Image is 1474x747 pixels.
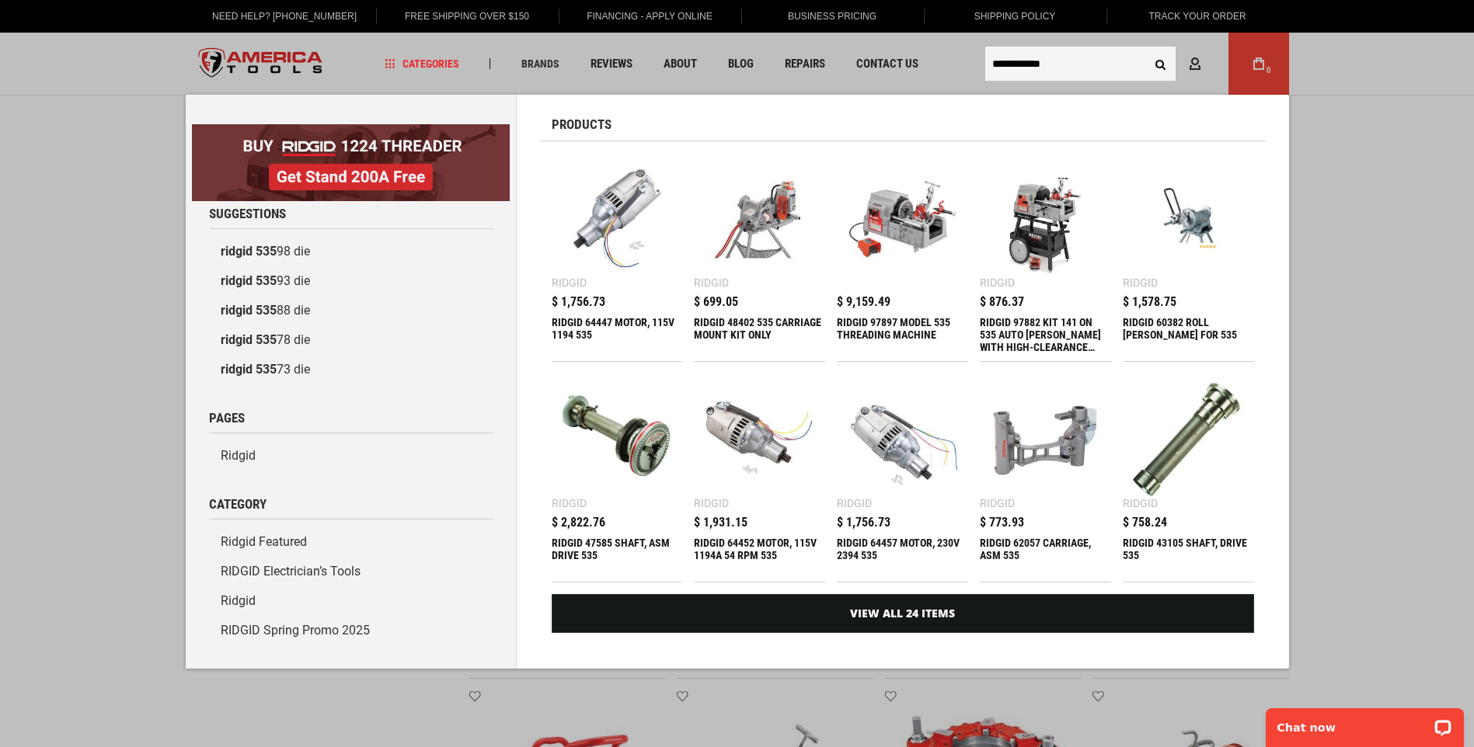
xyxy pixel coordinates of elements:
[209,557,493,586] a: RIDGID Electrician’s Tools
[980,153,1111,361] a: RIDGID 97882 KIT 141 ON 535 AUTO CHUCK WITH HIGH-CLEARANCE CARRIAGE Ridgid $ 876.37 RIDGID 97882 ...
[694,316,825,353] div: RIDGID 48402 535 CARRIAGE MOUNT KIT ONLY
[221,273,253,288] b: ridgid
[980,373,1111,582] a: RIDGID 62057 CARRIAGE, ASM 535 Ridgid $ 773.93 RIDGID 62057 CARRIAGE, ASM 535
[209,441,493,471] a: Ridgid
[1131,381,1246,497] img: RIDGID 43105 SHAFT, DRIVE 535
[980,296,1024,308] span: $ 876.37
[256,273,277,288] b: 535
[385,58,459,69] span: Categories
[552,594,1254,633] a: View All 24 Items
[209,586,493,616] a: Ridgid
[694,153,825,361] a: RIDGID 48402 535 CARRIAGE MOUNT KIT ONLY Ridgid $ 699.05 RIDGID 48402 535 CARRIAGE MOUNT KIT ONLY
[980,498,1015,509] div: Ridgid
[559,161,675,276] img: RIDGID 64447 MOTOR, 115V 1194 535
[552,373,683,582] a: RIDGID 47585 SHAFT, ASM DRIVE 535 Ridgid $ 2,822.76 RIDGID 47585 SHAFT, ASM DRIVE 535
[837,316,968,353] div: RIDGID 97897 MODEL 535 THREADING MACHINE
[514,54,566,75] a: Brands
[1146,49,1176,78] button: Search
[837,498,872,509] div: Ridgid
[1123,373,1254,582] a: RIDGID 43105 SHAFT, DRIVE 535 Ridgid $ 758.24 RIDGID 43105 SHAFT, DRIVE 535
[552,516,605,529] span: $ 2,822.76
[256,244,277,259] b: 535
[1123,316,1254,353] div: RIDGID 60382 ROLL GROOVER FOR 535
[1256,698,1474,747] iframe: LiveChat chat widget
[1123,277,1158,288] div: Ridgid
[209,296,493,325] a: ridgid 53588 die
[552,498,587,509] div: Ridgid
[980,277,1015,288] div: Ridgid
[980,316,1111,353] div: RIDGID 97882 KIT 141 ON 535 AUTO CHUCK WITH HIGH-CLEARANCE CARRIAGE
[209,412,245,425] span: Pages
[192,124,510,201] img: BOGO: Buy RIDGID® 1224 Threader, Get Stand 200A Free!
[256,332,277,347] b: 535
[845,161,960,276] img: RIDGID 97897 MODEL 535 THREADING MACHINE
[837,296,890,308] span: $ 9,159.49
[702,161,817,276] img: RIDGID 48402 535 CARRIAGE MOUNT KIT ONLY
[988,161,1103,276] img: RIDGID 97882 KIT 141 ON 535 AUTO CHUCK WITH HIGH-CLEARANCE CARRIAGE
[552,537,683,574] div: RIDGID 47585 SHAFT, ASM DRIVE 535
[209,355,493,384] a: ridgid 53573 die
[559,381,675,497] img: RIDGID 47585 SHAFT, ASM DRIVE 535
[988,381,1103,497] img: RIDGID 62057 CARRIAGE, ASM 535
[837,537,968,574] div: RIDGID 64457 MOTOR, 230V 2394 535
[552,118,612,131] span: Products
[209,616,493,645] a: RIDGID Spring Promo 2025
[694,516,747,529] span: $ 1,931.15
[694,373,825,582] a: RIDGID 64452 MOTOR, 115V 1194A 54 RPM 535 Ridgid $ 1,931.15 RIDGID 64452 MOTOR, 115V 1194A 54 RPM...
[221,244,253,259] b: ridgid
[845,381,960,497] img: RIDGID 64457 MOTOR, 230V 2394 535
[1123,153,1254,361] a: RIDGID 60382 ROLL GROOVER FOR 535 Ridgid $ 1,578.75 RIDGID 60382 ROLL [PERSON_NAME] FOR 535
[702,381,817,497] img: RIDGID 64452 MOTOR, 115V 1194A 54 RPM 535
[837,516,890,529] span: $ 1,756.73
[1123,296,1176,308] span: $ 1,578.75
[552,153,683,361] a: RIDGID 64447 MOTOR, 115V 1194 535 Ridgid $ 1,756.73 RIDGID 64447 MOTOR, 115V 1194 535
[837,373,968,582] a: RIDGID 64457 MOTOR, 230V 2394 535 Ridgid $ 1,756.73 RIDGID 64457 MOTOR, 230V 2394 535
[694,296,738,308] span: $ 699.05
[552,277,587,288] div: Ridgid
[694,498,729,509] div: Ridgid
[221,303,253,318] b: ridgid
[552,316,683,353] div: RIDGID 64447 MOTOR, 115V 1194 535
[1131,161,1246,276] img: RIDGID 60382 ROLL GROOVER FOR 535
[256,303,277,318] b: 535
[192,124,510,136] a: BOGO: Buy RIDGID® 1224 Threader, Get Stand 200A Free!
[980,537,1111,574] div: RIDGID 62057 CARRIAGE, ASM 535
[980,516,1024,529] span: $ 773.93
[209,266,493,296] a: ridgid 53593 die
[837,153,968,361] a: RIDGID 97897 MODEL 535 THREADING MACHINE $ 9,159.49 RIDGID 97897 MODEL 535 THREADING MACHINE
[1123,537,1254,574] div: RIDGID 43105 SHAFT, DRIVE 535
[209,237,493,266] a: ridgid 53598 die
[209,527,493,557] a: Ridgid Featured
[209,325,493,355] a: ridgid 53578 die
[1123,498,1158,509] div: Ridgid
[221,362,253,377] b: ridgid
[694,277,729,288] div: Ridgid
[209,207,286,221] span: Suggestions
[256,362,277,377] b: 535
[552,296,605,308] span: $ 1,756.73
[521,58,559,69] span: Brands
[378,54,466,75] a: Categories
[694,537,825,574] div: RIDGID 64452 MOTOR, 115V 1194A 54 RPM 535
[209,498,267,511] span: Category
[221,332,253,347] b: ridgid
[1123,516,1167,529] span: $ 758.24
